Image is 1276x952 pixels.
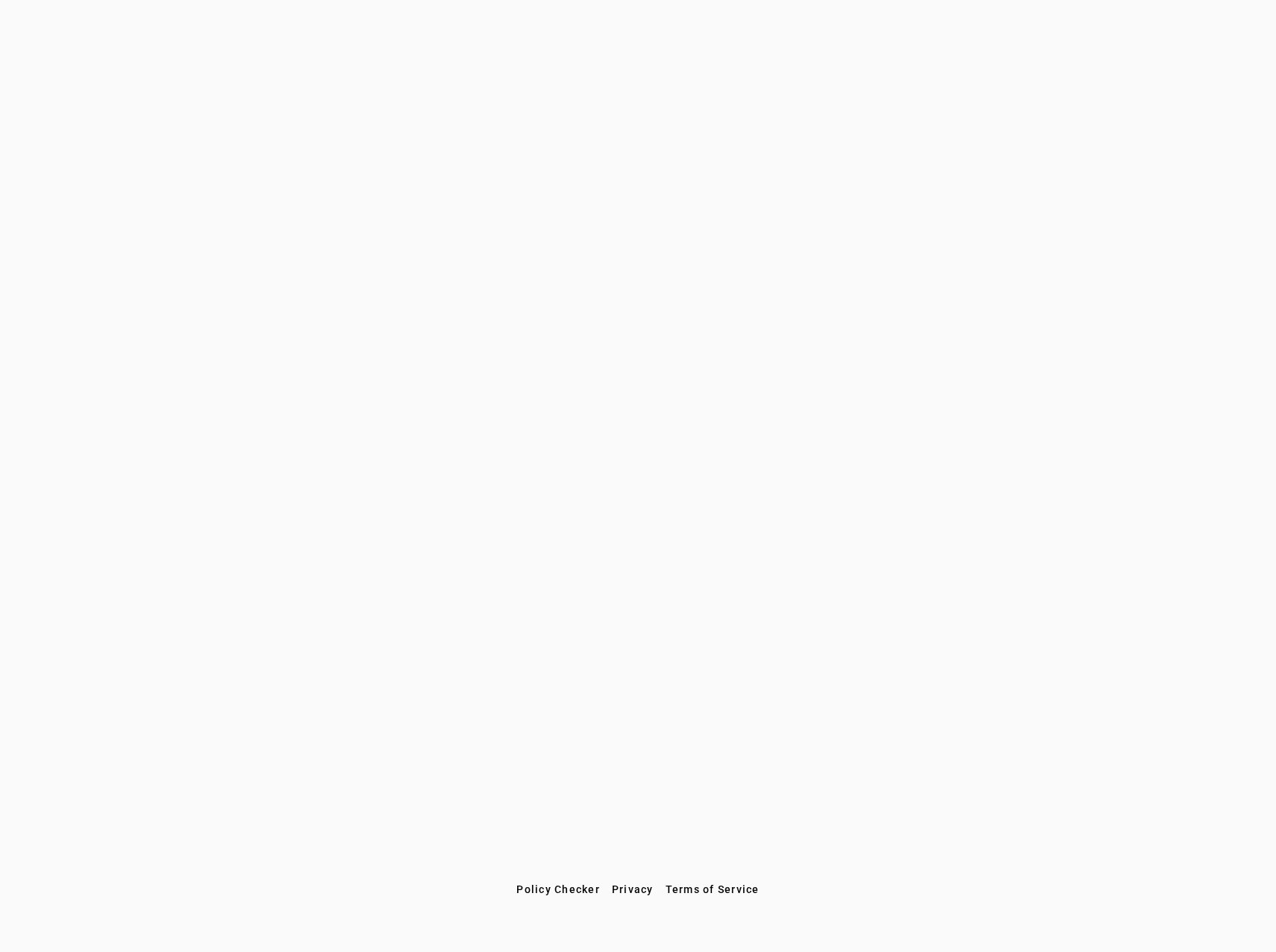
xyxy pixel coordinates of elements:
button: Privacy [606,876,660,903]
button: Terms of Service [660,876,766,903]
button: Policy Checker [510,876,606,903]
span: Terms of Service [666,883,760,895]
span: Privacy [612,883,654,895]
span: Policy Checker [516,883,600,895]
